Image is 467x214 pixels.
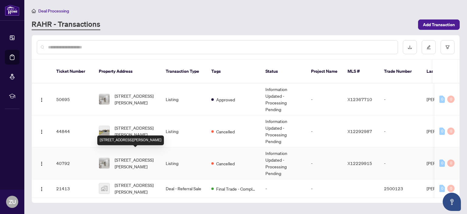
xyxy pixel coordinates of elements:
[441,40,455,54] button: filter
[379,115,422,147] td: -
[37,94,47,104] button: Logo
[94,60,161,83] th: Property Address
[161,115,206,147] td: Listing
[379,83,422,115] td: -
[443,193,461,211] button: Open asap
[99,158,109,168] img: thumbnail-img
[261,83,306,115] td: Information Updated - Processing Pending
[447,96,455,103] div: 0
[306,60,343,83] th: Project Name
[51,147,94,179] td: 40792
[216,96,235,103] span: Approved
[5,5,19,16] img: logo
[306,179,343,198] td: -
[348,160,372,166] span: X12229915
[32,19,100,30] a: RAHR - Transactions
[97,135,164,145] div: [STREET_ADDRESS][PERSON_NAME]
[216,128,235,135] span: Cancelled
[348,96,372,102] span: X12367710
[38,8,69,14] span: Deal Processing
[39,187,44,191] img: Logo
[306,147,343,179] td: -
[423,20,455,30] span: Add Transaction
[161,179,206,198] td: Deal - Referral Sale
[439,160,445,167] div: 0
[343,60,379,83] th: MLS #
[403,40,417,54] button: download
[445,45,450,49] span: filter
[427,45,431,49] span: edit
[115,182,156,195] span: [STREET_ADDRESS][PERSON_NAME]
[115,93,156,106] span: [STREET_ADDRESS][PERSON_NAME]
[447,185,455,192] div: 0
[261,60,306,83] th: Status
[348,128,372,134] span: X12292987
[37,184,47,193] button: Logo
[39,161,44,166] img: Logo
[216,160,235,167] span: Cancelled
[422,40,436,54] button: edit
[51,60,94,83] th: Ticket Number
[115,125,156,138] span: [STREET_ADDRESS][PERSON_NAME]
[161,60,206,83] th: Transaction Type
[418,19,460,30] button: Add Transaction
[99,183,109,194] img: thumbnail-img
[161,147,206,179] td: Listing
[32,9,36,13] span: home
[51,115,94,147] td: 44844
[99,126,109,136] img: thumbnail-img
[447,128,455,135] div: 0
[306,83,343,115] td: -
[379,60,422,83] th: Trade Number
[439,185,445,192] div: 0
[39,97,44,102] img: Logo
[379,147,422,179] td: -
[439,96,445,103] div: 0
[439,128,445,135] div: 0
[379,179,422,198] td: 2500123
[9,198,16,206] span: ZU
[206,60,261,83] th: Tags
[261,147,306,179] td: Information Updated - Processing Pending
[306,115,343,147] td: -
[99,94,109,104] img: thumbnail-img
[39,129,44,134] img: Logo
[261,179,306,198] td: -
[408,45,412,49] span: download
[216,185,256,192] span: Final Trade - Completed
[261,115,306,147] td: Information Updated - Processing Pending
[161,83,206,115] td: Listing
[37,126,47,136] button: Logo
[37,158,47,168] button: Logo
[447,160,455,167] div: 0
[51,179,94,198] td: 21413
[115,156,156,170] span: [STREET_ADDRESS][PERSON_NAME]
[51,83,94,115] td: 50695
